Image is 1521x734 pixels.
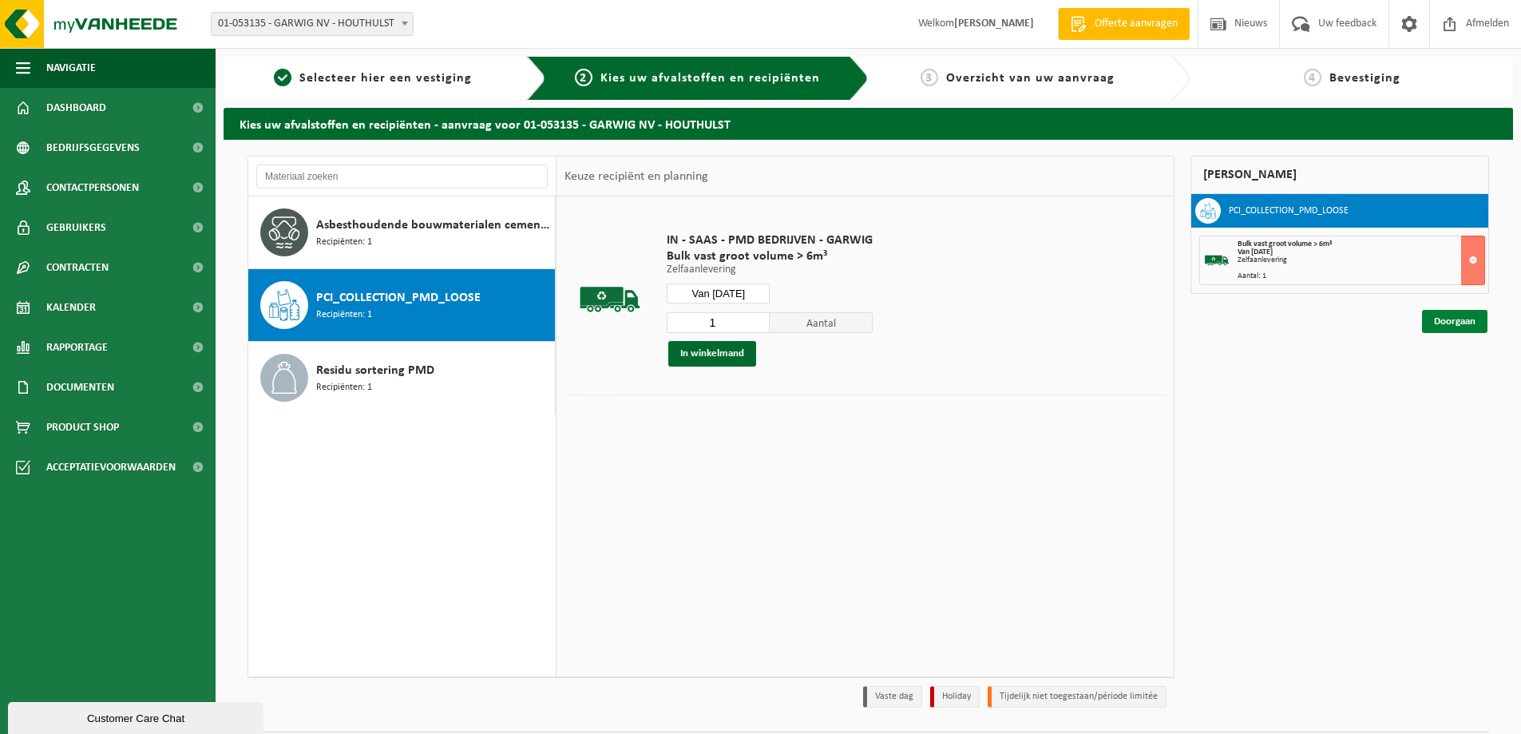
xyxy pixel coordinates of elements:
span: Overzicht van uw aanvraag [946,72,1115,85]
span: 01-053135 - GARWIG NV - HOUTHULST [212,13,413,35]
strong: [PERSON_NAME] [954,18,1034,30]
span: Bevestiging [1329,72,1400,85]
span: 1 [274,69,291,86]
span: Recipiënten: 1 [316,380,372,395]
a: Doorgaan [1422,310,1487,333]
div: Aantal: 1 [1238,272,1484,280]
span: Gebruikers [46,208,106,248]
button: Asbesthoudende bouwmaterialen cementgebonden (hechtgebonden) Recipiënten: 1 [248,196,556,269]
span: PCI_COLLECTION_PMD_LOOSE [316,288,481,307]
span: Acceptatievoorwaarden [46,447,176,487]
span: Dashboard [46,88,106,128]
span: Kies uw afvalstoffen en recipiënten [600,72,820,85]
span: Navigatie [46,48,96,88]
span: Bedrijfsgegevens [46,128,140,168]
span: Offerte aanvragen [1091,16,1182,32]
span: Bulk vast groot volume > 6m³ [667,248,873,264]
p: Zelfaanlevering [667,264,873,276]
button: In winkelmand [668,341,756,367]
span: 4 [1304,69,1321,86]
span: 2 [575,69,592,86]
span: Aantal [770,312,873,333]
span: Selecteer hier een vestiging [299,72,472,85]
li: Vaste dag [863,686,922,708]
input: Materiaal zoeken [256,165,548,188]
div: Zelfaanlevering [1238,256,1484,264]
span: Contactpersonen [46,168,139,208]
span: Bulk vast groot volume > 6m³ [1238,240,1332,248]
span: Residu sortering PMD [316,361,434,380]
li: Holiday [930,686,980,708]
input: Selecteer datum [667,284,770,304]
span: Asbesthoudende bouwmaterialen cementgebonden (hechtgebonden) [316,216,551,235]
span: Documenten [46,367,114,407]
h3: PCI_COLLECTION_PMD_LOOSE [1229,198,1349,224]
div: Keuze recipiënt en planning [557,157,716,196]
a: Offerte aanvragen [1058,8,1190,40]
span: 01-053135 - GARWIG NV - HOUTHULST [211,12,414,36]
span: 3 [921,69,938,86]
strong: Van [DATE] [1238,248,1273,256]
h2: Kies uw afvalstoffen en recipiënten - aanvraag voor 01-053135 - GARWIG NV - HOUTHULST [224,108,1513,139]
button: PCI_COLLECTION_PMD_LOOSE Recipiënten: 1 [248,269,556,342]
a: 1Selecteer hier een vestiging [232,69,514,88]
div: [PERSON_NAME] [1190,156,1489,194]
span: Rapportage [46,327,108,367]
span: Kalender [46,288,96,327]
iframe: chat widget [8,699,267,734]
span: Recipiënten: 1 [316,235,372,250]
li: Tijdelijk niet toegestaan/période limitée [988,686,1166,708]
span: Contracten [46,248,109,288]
span: IN - SAAS - PMD BEDRIJVEN - GARWIG [667,232,873,248]
span: Recipiënten: 1 [316,307,372,323]
span: Product Shop [46,407,119,447]
button: Residu sortering PMD Recipiënten: 1 [248,342,556,414]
